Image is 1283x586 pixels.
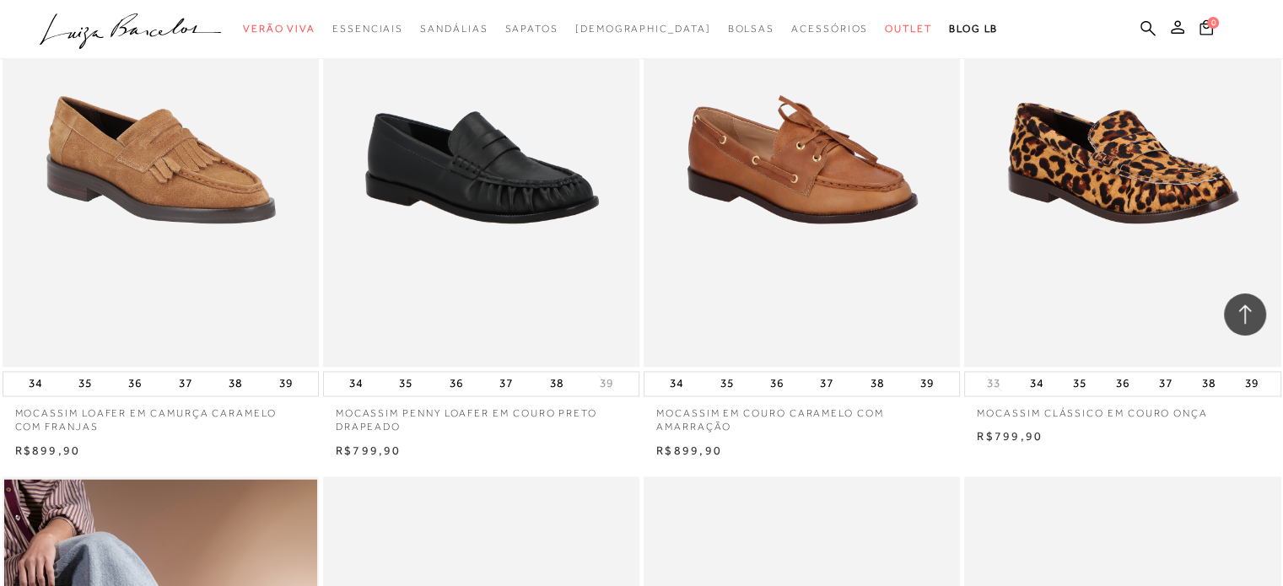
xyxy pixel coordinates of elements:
[1197,372,1221,395] button: 38
[949,23,998,35] span: BLOG LB
[815,372,838,395] button: 37
[344,372,368,395] button: 34
[445,372,468,395] button: 36
[420,13,488,45] a: categoryNavScreenReaderText
[1154,372,1178,395] button: 37
[964,396,1280,421] a: MOCASSIM CLÁSSICO EM COURO ONÇA
[15,444,81,457] span: R$899,90
[727,23,774,35] span: Bolsas
[977,429,1043,443] span: R$799,90
[274,372,298,395] button: 39
[715,372,739,395] button: 35
[1207,17,1219,29] span: 0
[644,396,960,435] a: MOCASSIM EM COURO CARAMELO COM AMARRAÇÃO
[24,372,47,395] button: 34
[123,372,147,395] button: 36
[243,13,315,45] a: categoryNavScreenReaderText
[885,13,932,45] a: categoryNavScreenReaderText
[332,23,403,35] span: Essenciais
[224,372,247,395] button: 38
[544,372,568,395] button: 38
[915,372,939,395] button: 39
[494,372,518,395] button: 37
[1025,372,1049,395] button: 34
[420,23,488,35] span: Sandálias
[885,23,932,35] span: Outlet
[3,396,319,435] a: MOCASSIM LOAFER EM CAMURÇA CARAMELO COM FRANJAS
[982,375,1005,391] button: 33
[575,13,711,45] a: noSubCategoriesText
[727,13,774,45] a: categoryNavScreenReaderText
[1111,372,1135,395] button: 36
[323,396,639,435] a: MOCASSIM PENNY LOAFER EM COURO PRETO DRAPEADO
[332,13,403,45] a: categoryNavScreenReaderText
[656,444,722,457] span: R$899,90
[665,372,688,395] button: 34
[575,23,711,35] span: [DEMOGRAPHIC_DATA]
[504,23,558,35] span: Sapatos
[865,372,889,395] button: 38
[791,13,868,45] a: categoryNavScreenReaderText
[504,13,558,45] a: categoryNavScreenReaderText
[1194,19,1218,41] button: 0
[595,375,618,391] button: 39
[394,372,418,395] button: 35
[1240,372,1264,395] button: 39
[765,372,789,395] button: 36
[336,444,402,457] span: R$799,90
[243,23,315,35] span: Verão Viva
[1068,372,1092,395] button: 35
[73,372,97,395] button: 35
[949,13,998,45] a: BLOG LB
[174,372,197,395] button: 37
[791,23,868,35] span: Acessórios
